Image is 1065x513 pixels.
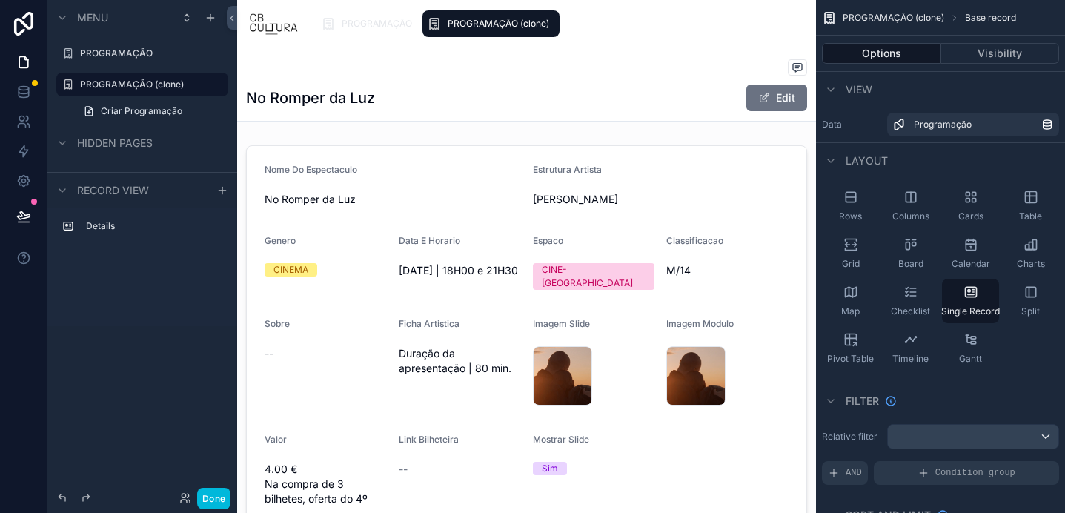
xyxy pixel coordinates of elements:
label: PROGRAMAÇÃO (clone) [80,79,219,90]
button: Board [882,231,939,276]
button: Visibility [941,43,1060,64]
span: Table [1019,211,1042,222]
button: Gantt [942,326,999,371]
button: Rows [822,184,879,228]
button: Edit [746,85,807,111]
span: Menu [77,10,108,25]
span: AND [846,467,862,479]
button: Columns [882,184,939,228]
h1: No Romper da Luz [246,87,375,108]
span: Filter [846,394,879,408]
span: Board [898,258,923,270]
a: Criar Programação [74,99,228,123]
button: Pivot Table [822,326,879,371]
span: Criar Programação [101,105,182,117]
span: Pivot Table [827,353,874,365]
span: PROGRAMAÇÃO [342,18,412,30]
a: PROGRAMAÇÃO (clone) [422,10,560,37]
button: Done [197,488,230,509]
div: scrollable content [311,7,804,40]
a: Programação [887,113,1059,136]
span: Timeline [892,353,929,365]
span: Programação [914,119,972,130]
button: Checklist [882,279,939,323]
span: Hidden pages [77,136,153,150]
span: Charts [1017,258,1045,270]
span: Columns [892,211,929,222]
span: Rows [839,211,862,222]
button: Grid [822,231,879,276]
span: Calendar [952,258,990,270]
div: scrollable content [47,208,237,253]
span: PROGRAMAÇÃO (clone) [843,12,944,24]
button: Split [1002,279,1059,323]
span: Split [1021,305,1040,317]
span: PROGRAMAÇÃO (clone) [448,18,549,30]
span: Layout [846,153,888,168]
label: PROGRAMAÇÃO [80,47,219,59]
span: Checklist [891,305,930,317]
button: Options [822,43,941,64]
label: Relative filter [822,431,881,443]
span: Base record [965,12,1016,24]
label: Details [86,220,216,232]
span: Grid [842,258,860,270]
span: Record view [77,183,149,198]
span: Gantt [959,353,982,365]
button: Single Record [942,279,999,323]
button: Calendar [942,231,999,276]
a: PROGRAMAÇÃO [316,10,422,37]
span: Condition group [935,467,1015,479]
button: Timeline [882,326,939,371]
button: Map [822,279,879,323]
span: Map [841,305,860,317]
span: View [846,82,872,97]
button: Table [1002,184,1059,228]
img: App logo [249,12,299,36]
span: Cards [958,211,983,222]
button: Charts [1002,231,1059,276]
span: Single Record [941,305,1000,317]
label: Data [822,119,881,130]
button: Cards [942,184,999,228]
